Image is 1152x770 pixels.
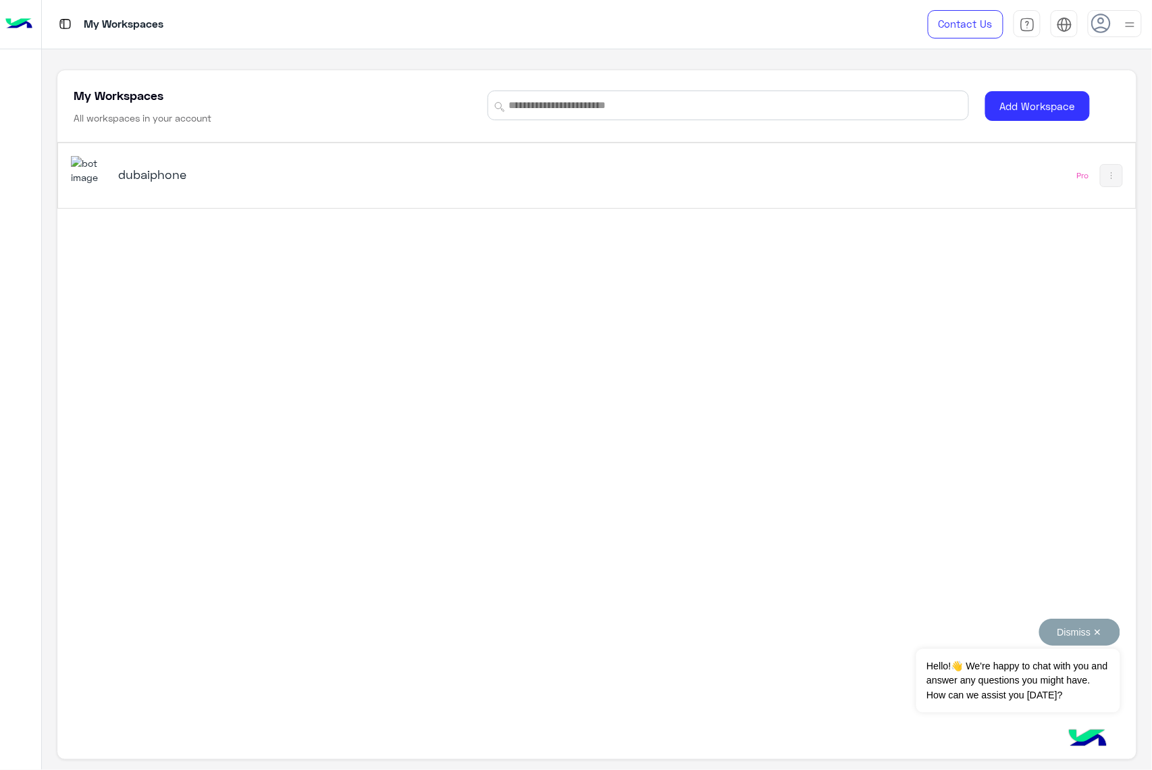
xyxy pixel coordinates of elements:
h6: All workspaces in your account [74,111,211,125]
h5: dubaiphone [118,166,497,182]
img: Logo [5,10,32,38]
img: tab [57,16,74,32]
button: Add Workspace [985,91,1090,122]
button: Dismiss ✕ [1039,619,1120,646]
h5: My Workspaces [74,87,163,103]
a: tab [1014,10,1041,38]
span: Hello!👋 We're happy to chat with you and answer any questions you might have. How can we assist y... [916,649,1120,713]
img: profile [1122,16,1138,33]
div: Pro [1077,170,1089,181]
img: hulul-logo.png [1064,716,1111,763]
img: tab [1057,17,1072,32]
p: My Workspaces [84,16,163,34]
img: tab [1020,17,1035,32]
a: Contact Us [928,10,1003,38]
img: 1403182699927242 [71,156,107,185]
